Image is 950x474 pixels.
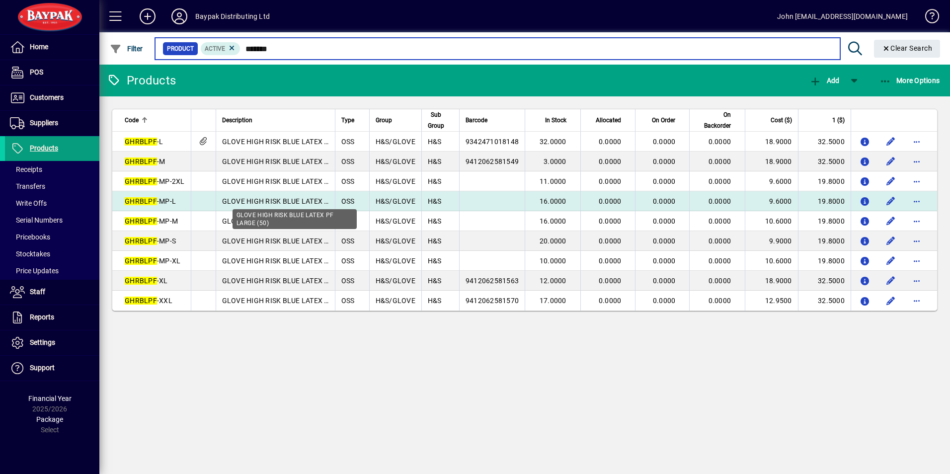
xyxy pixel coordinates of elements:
td: 9.6000 [745,191,797,211]
span: GLOVE HIGH RISK BLUE LATEX PF XL (50) [222,277,358,285]
span: GLOVE HIGH RISK BLUE LATEX PF MED (50) [222,217,365,225]
button: More options [909,273,925,289]
button: Profile [163,7,195,25]
span: H&S/GLOVE [376,277,415,285]
span: Type [341,115,354,126]
span: OSS [341,197,355,205]
span: 32.0000 [540,138,566,146]
span: Customers [30,93,64,101]
div: On Order [641,115,684,126]
a: Staff [5,280,99,305]
span: OSS [341,257,355,265]
span: On Backorder [696,109,731,131]
span: H&S/GLOVE [376,217,415,225]
em: GHRBLPF [125,138,157,146]
span: 0.0000 [709,257,731,265]
span: 16.0000 [540,197,566,205]
a: Settings [5,330,99,355]
button: Add [807,72,842,89]
em: GHRBLPF [125,297,157,305]
span: OSS [341,277,355,285]
div: GLOVE HIGH RISK BLUE LATEX PF LARGE (50) [233,209,357,229]
span: Sub Group [428,109,444,131]
span: -M [125,158,165,165]
span: H&S [428,237,442,245]
button: More options [909,134,925,150]
td: 32.5000 [798,271,851,291]
span: H&S/GLOVE [376,138,415,146]
span: 0.0000 [599,237,622,245]
span: -XL [125,277,168,285]
span: 0.0000 [709,197,731,205]
td: 32.5000 [798,132,851,152]
button: Edit [883,213,899,229]
span: 20.0000 [540,237,566,245]
span: H&S [428,257,442,265]
span: 9412062581570 [466,297,519,305]
span: 12.0000 [540,277,566,285]
span: 0.0000 [653,158,676,165]
span: 0.0000 [709,217,731,225]
a: Receipts [5,161,99,178]
td: 19.8000 [798,251,851,271]
div: Group [376,115,415,126]
span: On Order [652,115,675,126]
span: Group [376,115,392,126]
button: More options [909,173,925,189]
td: 32.5000 [798,291,851,311]
span: H&S/GLOVE [376,297,415,305]
span: Price Updates [10,267,59,275]
button: More Options [877,72,943,89]
td: 32.5000 [798,152,851,171]
span: 9412062581563 [466,277,519,285]
span: -MP-M [125,217,178,225]
span: H&S [428,297,442,305]
td: 19.8000 [798,231,851,251]
span: Clear Search [882,44,933,52]
a: Price Updates [5,262,99,279]
span: H&S [428,177,442,185]
em: GHRBLPF [125,177,157,185]
em: GHRBLPF [125,197,157,205]
td: 18.9000 [745,271,797,291]
span: 10.0000 [540,257,566,265]
mat-chip: Activation Status: Active [201,42,240,55]
div: Code [125,115,185,126]
span: 0.0000 [599,177,622,185]
span: 0.0000 [709,297,731,305]
span: Add [809,77,839,84]
em: GHRBLPF [125,277,157,285]
span: OSS [341,138,355,146]
em: GHRBLPF [125,237,157,245]
button: Add [132,7,163,25]
div: Products [107,73,176,88]
a: Serial Numbers [5,212,99,229]
span: Reports [30,313,54,321]
span: 1 ($) [832,115,845,126]
td: 10.6000 [745,211,797,231]
button: More options [909,293,925,309]
span: POS [30,68,43,76]
span: Pricebooks [10,233,50,241]
span: Suppliers [30,119,58,127]
span: -MP-L [125,197,176,205]
span: In Stock [545,115,566,126]
a: Stocktakes [5,245,99,262]
span: GLOVE HIGH RISK BLUE LATEX PF LG (50) [222,138,359,146]
span: -MP-XL [125,257,180,265]
span: Serial Numbers [10,216,63,224]
div: Sub Group [428,109,453,131]
button: Edit [883,293,899,309]
span: Receipts [10,165,42,173]
a: Knowledge Base [918,2,938,34]
span: -MP-S [125,237,176,245]
span: 0.0000 [709,277,731,285]
td: 9.6000 [745,171,797,191]
td: 19.8000 [798,171,851,191]
span: H&S [428,138,442,146]
span: -MP-2XL [125,177,185,185]
div: Allocated [587,115,631,126]
span: 0.0000 [709,158,731,165]
td: 18.9000 [745,132,797,152]
button: Edit [883,253,899,269]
